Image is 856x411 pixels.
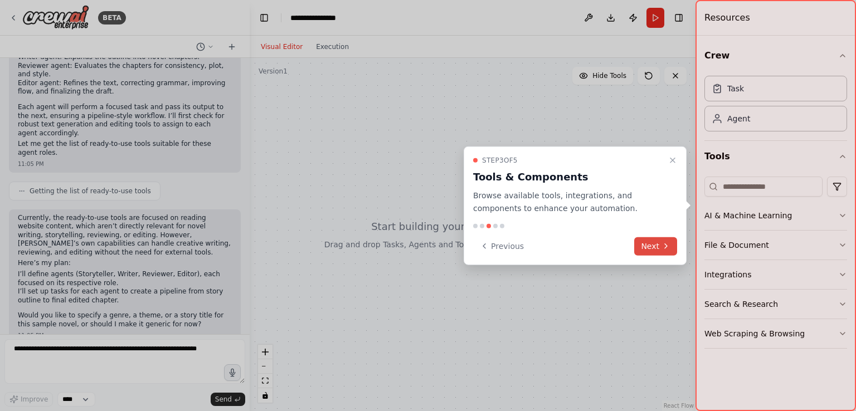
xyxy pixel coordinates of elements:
button: Hide left sidebar [256,10,272,26]
button: Close walkthrough [666,154,679,167]
p: Browse available tools, integrations, and components to enhance your automation. [473,189,664,215]
button: Previous [473,237,531,255]
button: Next [634,237,677,255]
h3: Tools & Components [473,169,664,185]
span: Step 3 of 5 [482,156,518,165]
